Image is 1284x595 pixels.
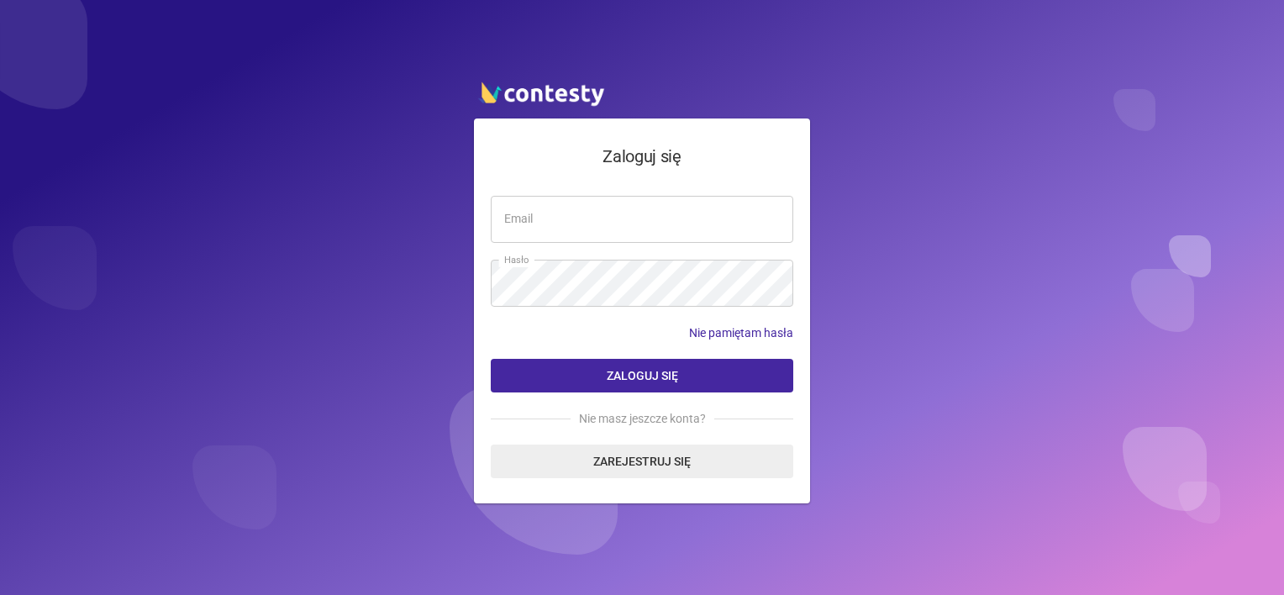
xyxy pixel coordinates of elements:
[571,409,714,428] span: Nie masz jeszcze konta?
[491,445,793,478] a: Zarejestruj się
[491,144,793,170] h4: Zaloguj się
[474,75,608,110] img: contesty logo
[689,324,793,342] a: Nie pamiętam hasła
[491,359,793,392] button: Zaloguj się
[607,369,678,382] span: Zaloguj się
